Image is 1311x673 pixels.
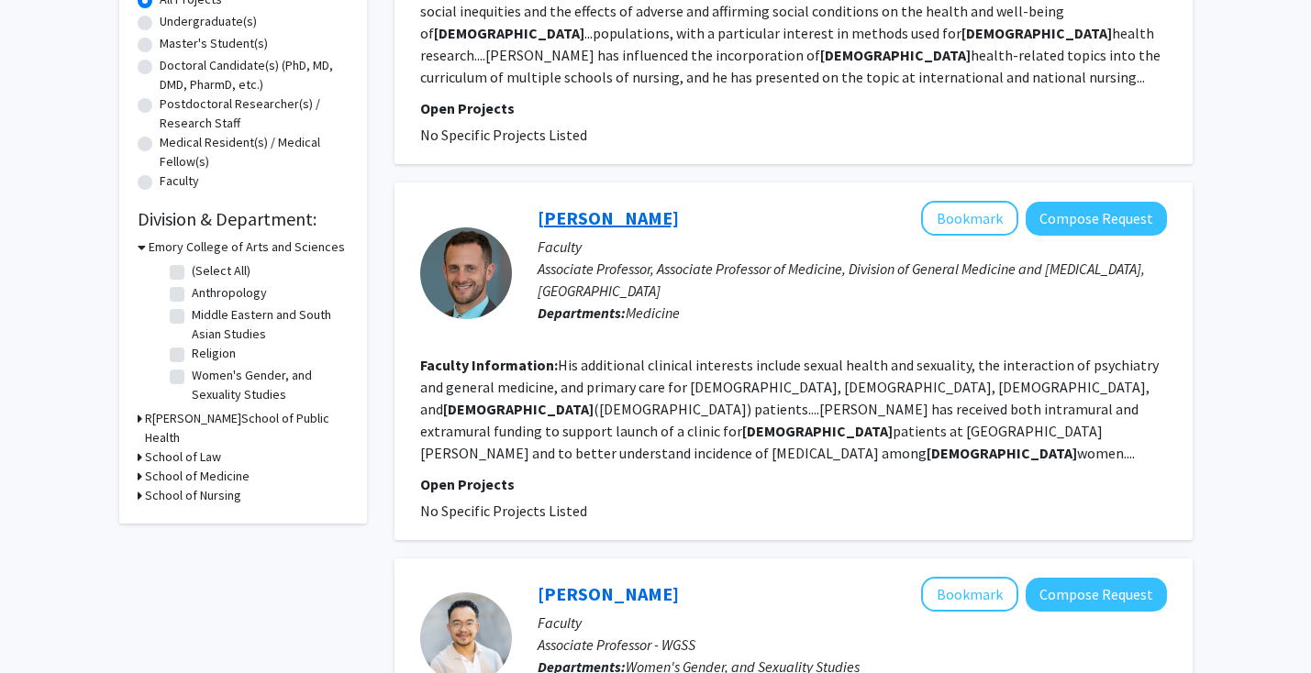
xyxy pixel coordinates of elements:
label: (Select All) [192,261,250,281]
p: Associate Professor, Associate Professor of Medicine, Division of General Medicine and [MEDICAL_D... [538,258,1167,302]
h3: School of Medicine [145,467,250,486]
span: No Specific Projects Listed [420,502,587,520]
b: [DEMOGRAPHIC_DATA] [927,444,1077,462]
label: Undergraduate(s) [160,12,257,31]
label: Faculty [160,171,199,191]
h3: School of Law [145,447,221,467]
label: Women's Gender, and Sexuality Studies [192,366,344,404]
label: Anthropology [192,283,267,303]
label: Postdoctoral Researcher(s) / Research Staff [160,94,349,133]
label: Doctoral Candidate(s) (PhD, MD, DMD, PharmD, etc.) [160,56,349,94]
iframe: Chat [14,590,78,659]
button: Compose Request to Jason Schneider [1026,202,1167,236]
h3: Emory College of Arts and Sciences [149,237,345,257]
button: Compose Request to Kadji Amin [1026,578,1167,612]
p: Open Projects [420,97,1167,119]
a: [PERSON_NAME] [538,582,679,605]
label: Religion [192,344,236,363]
p: Open Projects [420,473,1167,495]
span: No Specific Projects Listed [420,126,587,144]
p: Faculty [538,236,1167,258]
label: Medical Resident(s) / Medical Fellow(s) [160,133,349,171]
b: [DEMOGRAPHIC_DATA] [443,400,594,418]
button: Add Jason Schneider to Bookmarks [921,201,1018,236]
span: Medicine [626,303,680,322]
b: [DEMOGRAPHIC_DATA] [961,24,1112,42]
h2: Division & Department: [138,208,349,230]
h3: School of Nursing [145,486,241,505]
p: Faculty [538,612,1167,634]
label: Master's Student(s) [160,34,268,53]
b: [DEMOGRAPHIC_DATA] [820,46,971,64]
label: Middle Eastern and South Asian Studies [192,305,344,344]
a: [PERSON_NAME] [538,206,679,229]
b: [DEMOGRAPHIC_DATA] [742,422,893,440]
p: Associate Professor - WGSS [538,634,1167,656]
b: Departments: [538,303,626,322]
fg-read-more: His additional clinical interests include sexual health and sexuality, the interaction of psychia... [420,356,1159,462]
b: Faculty Information: [420,356,558,374]
button: Add Kadji Amin to Bookmarks [921,577,1018,612]
b: [DEMOGRAPHIC_DATA] [434,24,584,42]
h3: R[PERSON_NAME]School of Public Health [145,409,349,447]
